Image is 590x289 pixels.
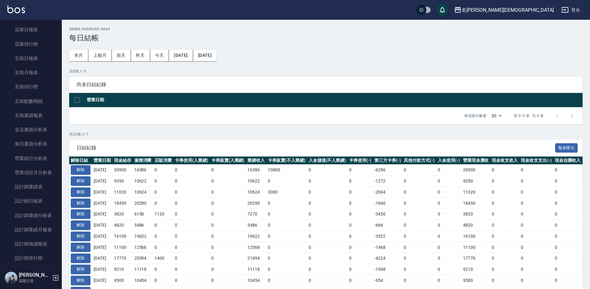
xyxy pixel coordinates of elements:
[266,165,307,176] td: 10800
[69,69,583,74] p: 共 0 筆, 1 / 0
[490,231,519,242] td: 0
[266,275,307,286] td: 0
[246,186,266,198] td: 10624
[307,275,348,286] td: 0
[490,209,519,220] td: 0
[169,50,193,61] button: [DATE]
[2,108,59,123] a: 互助業績報表
[553,176,582,187] td: 0
[461,242,491,253] td: 11100
[153,264,173,275] td: 0
[210,176,246,187] td: 0
[133,242,153,253] td: 12568
[2,237,59,251] a: 設計師抽成報表
[92,253,112,264] td: [DATE]
[246,176,266,187] td: 10622
[402,176,436,187] td: 0
[2,194,59,208] a: 設計師日報表
[348,220,373,231] td: 0
[173,165,210,176] td: 0
[266,253,307,264] td: 0
[69,157,92,165] th: 解除日結
[490,275,519,286] td: 0
[402,209,436,220] td: 0
[553,198,582,209] td: 0
[436,242,461,253] td: 0
[373,220,402,231] td: -666
[553,165,582,176] td: 0
[490,165,519,176] td: 0
[210,209,246,220] td: 0
[490,176,519,187] td: 0
[71,209,91,219] button: 解除
[553,220,582,231] td: 0
[173,209,210,220] td: 0
[71,243,91,252] button: 解除
[402,264,436,275] td: 0
[461,165,491,176] td: 20900
[112,209,133,220] td: 3820
[71,276,91,285] button: 解除
[307,157,348,165] th: 入金儲值(不入業績)
[373,264,402,275] td: -1908
[348,275,373,286] td: 0
[373,186,402,198] td: -2604
[210,242,246,253] td: 0
[153,242,173,253] td: 0
[2,180,59,194] a: 設計師業績表
[112,242,133,253] td: 11100
[112,157,133,165] th: 現金結存
[173,220,210,231] td: 0
[133,186,153,198] td: 10624
[461,209,491,220] td: 3820
[92,275,112,286] td: [DATE]
[519,242,553,253] td: 0
[71,176,91,186] button: 解除
[519,186,553,198] td: 0
[266,209,307,220] td: 0
[436,209,461,220] td: 0
[153,209,173,220] td: 1120
[373,253,402,264] td: -4224
[5,272,17,284] img: Person
[461,6,554,14] div: 名[PERSON_NAME][DEMOGRAPHIC_DATA]
[133,231,153,242] td: 19622
[348,198,373,209] td: 0
[519,198,553,209] td: 0
[92,242,112,253] td: [DATE]
[133,165,153,176] td: 16386
[210,220,246,231] td: 0
[2,251,59,265] a: 設計師排行榜
[348,242,373,253] td: 0
[436,231,461,242] td: 0
[490,253,519,264] td: 0
[348,165,373,176] td: 0
[553,264,582,275] td: 0
[266,186,307,198] td: 3000
[307,264,348,275] td: 0
[373,231,402,242] td: -3522
[153,253,173,264] td: 1400
[112,264,133,275] td: 9210
[69,132,583,137] p: 共 32 筆, 1 / 1
[246,165,266,176] td: 16386
[461,275,491,286] td: 9500
[348,231,373,242] td: 0
[553,231,582,242] td: 0
[436,264,461,275] td: 0
[452,4,556,16] button: 名[PERSON_NAME][DEMOGRAPHIC_DATA]
[461,198,491,209] td: 18450
[519,157,553,165] th: 現金收支支出(-)
[153,198,173,209] td: 0
[307,176,348,187] td: 0
[373,275,402,286] td: -954
[210,231,246,242] td: 0
[307,209,348,220] td: 0
[2,94,59,108] a: 互助點數明細
[173,231,210,242] td: 0
[173,157,210,165] th: 卡券使用(入業績)
[490,157,519,165] th: 現金收支收入
[461,253,491,264] td: 17770
[436,4,449,16] button: save
[210,275,246,286] td: 0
